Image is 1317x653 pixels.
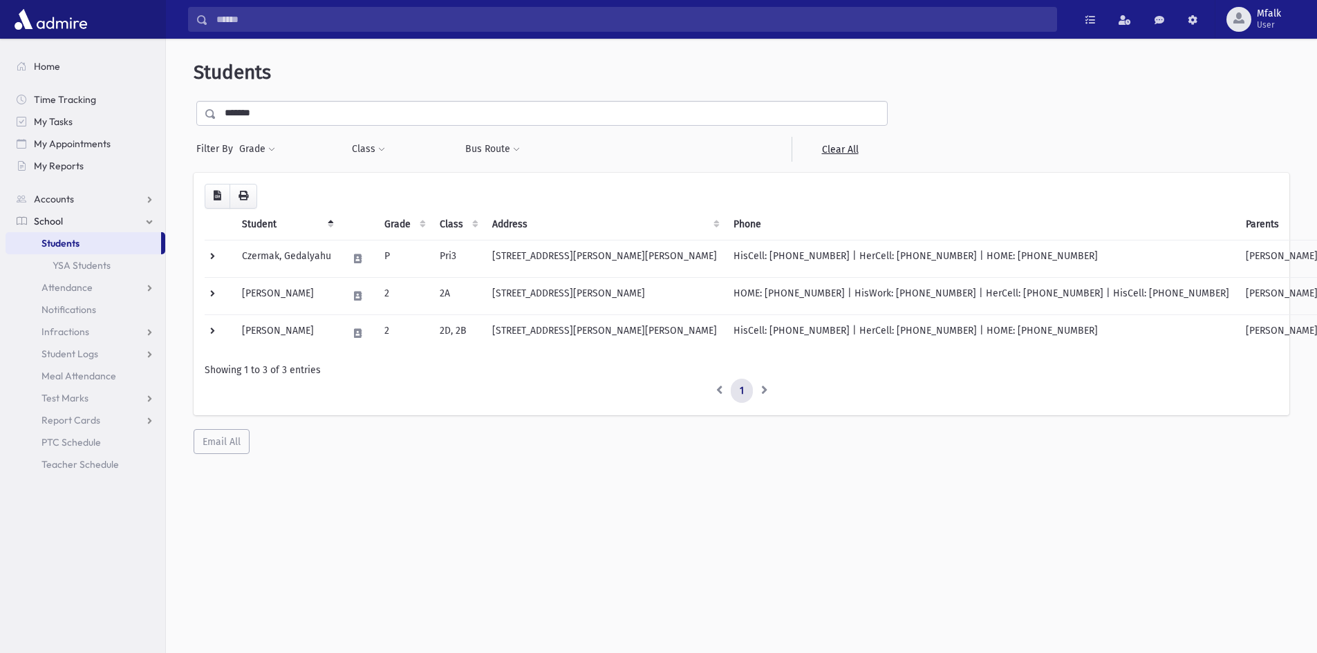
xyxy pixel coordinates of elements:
button: Class [351,137,386,162]
a: Infractions [6,321,165,343]
td: HisCell: [PHONE_NUMBER] | HerCell: [PHONE_NUMBER] | HOME: [PHONE_NUMBER] [725,240,1237,277]
td: Czermak, Gedalyahu [234,240,339,277]
a: Home [6,55,165,77]
div: Showing 1 to 3 of 3 entries [205,363,1278,377]
span: Filter By [196,142,239,156]
a: Attendance [6,276,165,299]
th: Grade: activate to sort column ascending [376,209,431,240]
a: Students [6,232,161,254]
a: Notifications [6,299,165,321]
td: [STREET_ADDRESS][PERSON_NAME][PERSON_NAME] [484,314,725,352]
span: User [1257,19,1281,30]
span: Report Cards [41,414,100,426]
td: P [376,240,431,277]
span: Attendance [41,281,93,294]
th: Address: activate to sort column ascending [484,209,725,240]
span: PTC Schedule [41,436,101,448]
span: Students [41,237,80,249]
a: Clear All [792,137,888,162]
span: Test Marks [41,392,88,404]
span: Infractions [41,325,89,338]
a: Test Marks [6,387,165,409]
a: Time Tracking [6,88,165,111]
span: Meal Attendance [41,370,116,382]
button: Bus Route [465,137,521,162]
th: Student: activate to sort column descending [234,209,339,240]
span: Teacher Schedule [41,458,119,471]
span: My Appointments [34,138,111,150]
td: 2 [376,277,431,314]
td: [PERSON_NAME] [234,277,339,314]
a: My Tasks [6,111,165,133]
a: Teacher Schedule [6,453,165,475]
span: My Tasks [34,115,73,128]
th: Class: activate to sort column ascending [431,209,484,240]
span: Accounts [34,193,74,205]
a: Meal Attendance [6,365,165,387]
a: PTC Schedule [6,431,165,453]
td: HOME: [PHONE_NUMBER] | HisWork: [PHONE_NUMBER] | HerCell: [PHONE_NUMBER] | HisCell: [PHONE_NUMBER] [725,277,1237,314]
th: Phone [725,209,1237,240]
a: My Appointments [6,133,165,155]
td: HisCell: [PHONE_NUMBER] | HerCell: [PHONE_NUMBER] | HOME: [PHONE_NUMBER] [725,314,1237,352]
span: Time Tracking [34,93,96,106]
td: 2A [431,277,484,314]
td: 2 [376,314,431,352]
button: Email All [194,429,250,454]
a: 1 [731,379,753,404]
td: [PERSON_NAME] [234,314,339,352]
a: Student Logs [6,343,165,365]
td: [STREET_ADDRESS][PERSON_NAME][PERSON_NAME] [484,240,725,277]
a: School [6,210,165,232]
span: School [34,215,63,227]
span: Mfalk [1257,8,1281,19]
a: My Reports [6,155,165,177]
span: Home [34,60,60,73]
a: Accounts [6,188,165,210]
span: Students [194,61,271,84]
td: 2D, 2B [431,314,484,352]
a: YSA Students [6,254,165,276]
td: [STREET_ADDRESS][PERSON_NAME] [484,277,725,314]
span: My Reports [34,160,84,172]
input: Search [208,7,1056,32]
span: Student Logs [41,348,98,360]
button: Grade [239,137,276,162]
img: AdmirePro [11,6,91,33]
td: Pri3 [431,240,484,277]
button: Print [230,184,257,209]
button: CSV [205,184,230,209]
a: Report Cards [6,409,165,431]
span: Notifications [41,303,96,316]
